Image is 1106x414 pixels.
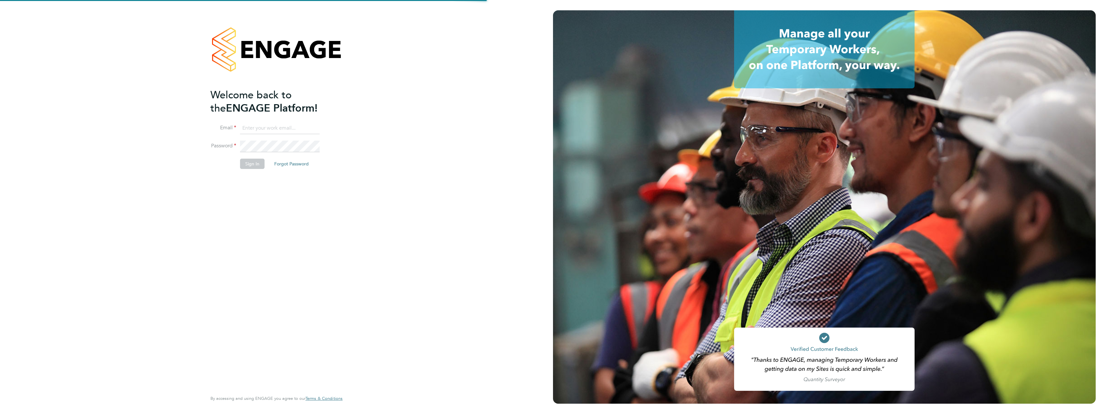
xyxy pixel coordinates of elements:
[269,159,314,169] button: Forgot Password
[210,396,343,401] span: By accessing and using ENGAGE you agree to our
[306,396,343,401] a: Terms & Conditions
[210,89,292,114] span: Welcome back to the
[240,123,320,134] input: Enter your work email...
[210,88,336,115] h2: ENGAGE Platform!
[210,143,236,149] label: Password
[306,396,343,401] span: Terms & Conditions
[210,124,236,131] label: Email
[240,159,265,169] button: Sign In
